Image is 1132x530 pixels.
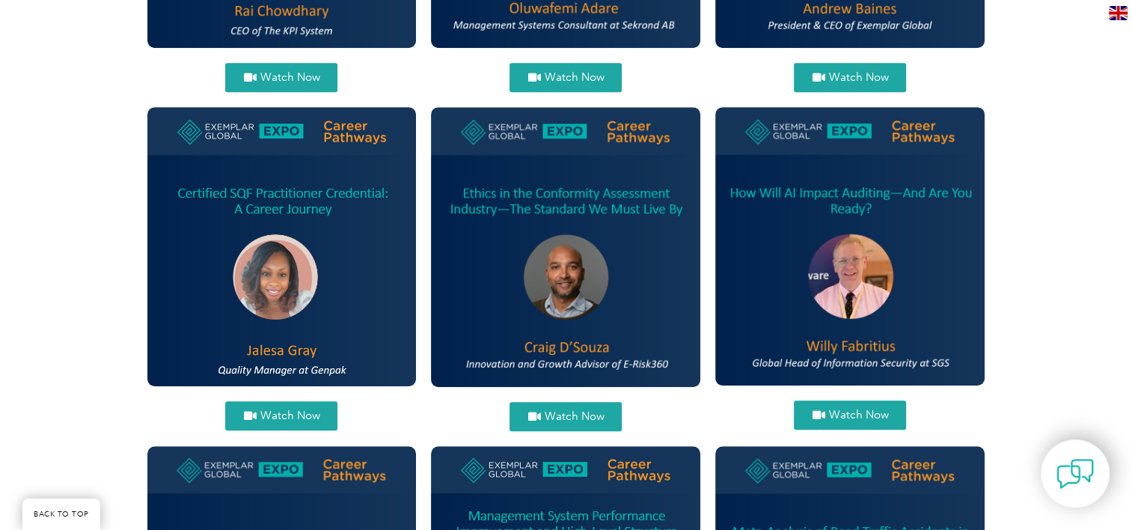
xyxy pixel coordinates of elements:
[794,63,906,92] a: Watch Now
[225,401,337,430] a: Watch Now
[1109,6,1128,20] img: en
[828,409,888,421] span: Watch Now
[510,63,622,92] a: Watch Now
[510,402,622,431] a: Watch Now
[544,72,604,83] span: Watch Now
[22,499,100,530] a: BACK TO TOP
[260,72,319,83] span: Watch Now
[1056,455,1094,493] img: contact-chat.png
[431,107,700,386] img: craig
[828,72,888,83] span: Watch Now
[794,400,906,430] a: Watch Now
[225,63,337,92] a: Watch Now
[147,107,417,386] img: Jelesa SQF
[715,107,985,386] img: willy
[260,410,319,421] span: Watch Now
[544,411,604,422] span: Watch Now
